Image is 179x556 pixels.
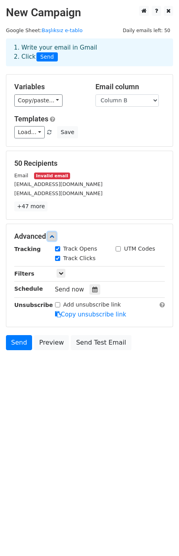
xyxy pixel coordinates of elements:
[14,286,43,292] strong: Schedule
[55,311,126,318] a: Copy unsubscribe link
[14,190,103,196] small: [EMAIL_ADDRESS][DOMAIN_NAME]
[14,115,48,123] a: Templates
[120,27,173,33] a: Daily emails left: 50
[14,232,165,241] h5: Advanced
[139,518,179,556] iframe: Chat Widget
[8,43,171,61] div: 1. Write your email in Gmail 2. Click
[71,335,131,350] a: Send Test Email
[14,181,103,187] small: [EMAIL_ADDRESS][DOMAIN_NAME]
[14,302,53,308] strong: Unsubscribe
[124,245,155,253] label: UTM Codes
[55,286,84,293] span: Send now
[14,82,84,91] h5: Variables
[34,335,69,350] a: Preview
[63,301,121,309] label: Add unsubscribe link
[14,94,63,107] a: Copy/paste...
[6,27,82,33] small: Google Sheet:
[14,126,45,138] a: Load...
[42,27,82,33] a: Başlıksız e-tablo
[14,246,41,252] strong: Tracking
[14,173,28,178] small: Email
[57,126,78,138] button: Save
[14,270,34,277] strong: Filters
[95,82,165,91] h5: Email column
[34,173,70,179] small: Invalid email
[63,245,97,253] label: Track Opens
[63,254,96,263] label: Track Clicks
[6,335,32,350] a: Send
[14,201,48,211] a: +47 more
[6,6,173,19] h2: New Campaign
[120,26,173,35] span: Daily emails left: 50
[36,52,58,62] span: Send
[139,518,179,556] div: Sohbet Aracı
[14,159,165,168] h5: 50 Recipients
